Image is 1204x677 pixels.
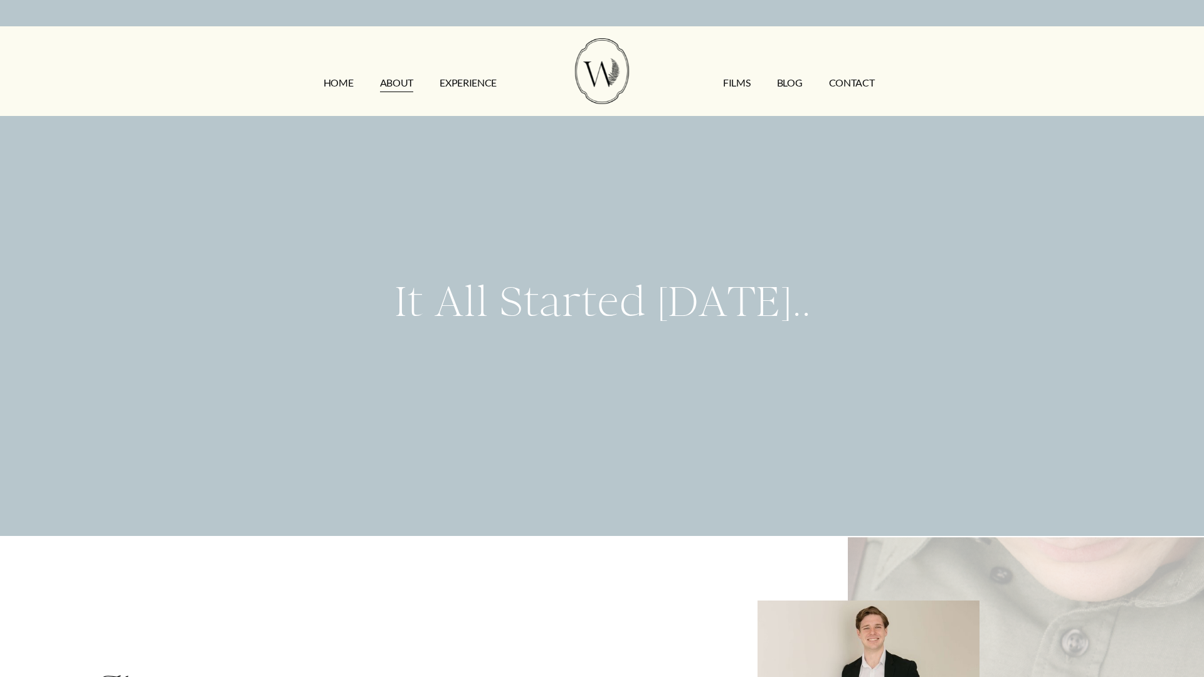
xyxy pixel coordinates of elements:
[440,73,497,93] a: EXPERIENCE
[575,38,629,104] img: Wild Fern Weddings
[324,73,354,93] a: HOME
[829,73,875,93] a: CONTACT
[48,273,1156,330] h2: It All Started [DATE]..
[380,73,413,93] a: ABOUT
[777,73,803,93] a: Blog
[723,73,750,93] a: FILMS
